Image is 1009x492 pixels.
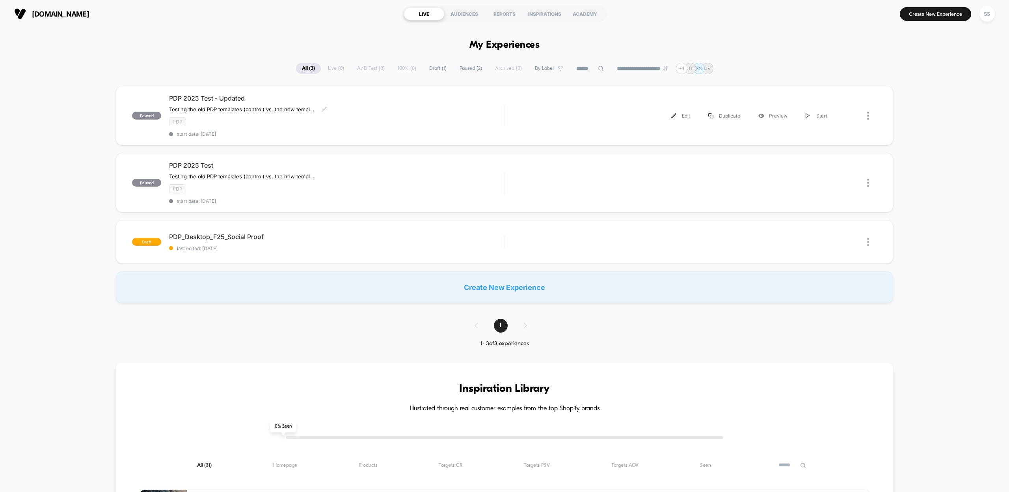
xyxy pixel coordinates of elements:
[423,63,452,74] span: Draft ( 1 )
[169,161,504,169] span: PDP 2025 Test
[116,271,893,303] div: Create New Experience
[671,113,676,118] img: menu
[806,113,810,118] img: menu
[699,107,749,125] div: Duplicate
[977,6,997,22] button: SS
[454,63,488,74] span: Paused ( 2 )
[32,10,89,18] span: [DOMAIN_NAME]
[687,65,693,71] p: JT
[404,7,444,20] div: LIVE
[132,112,161,120] span: paused
[169,184,186,193] span: PDP
[169,233,504,241] span: PDP_Desktop_F25_Social Proof
[169,106,315,112] span: Testing the old PDP templates (control) vs. the new template design (test). ﻿This is only live fo...
[525,7,565,20] div: INSPIRATIONS
[12,7,91,20] button: [DOMAIN_NAME]
[270,421,296,432] span: 0 % Seen
[169,94,504,102] span: PDP 2025 Test - Updated
[439,462,463,468] span: Targets CR
[749,107,797,125] div: Preview
[467,340,543,347] div: 1 - 3 of 3 experiences
[494,319,508,333] span: 1
[524,462,550,468] span: Targets PSV
[565,7,605,20] div: ACADEMY
[867,112,869,120] img: close
[484,7,525,20] div: REPORTS
[140,383,869,395] h3: Inspiration Library
[662,107,699,125] div: Edit
[132,179,161,187] span: paused
[663,66,668,71] img: end
[705,65,711,71] p: JV
[204,463,212,468] span: ( 31 )
[611,462,639,468] span: Targets AOV
[867,179,869,187] img: close
[169,131,504,137] span: start date: [DATE]
[169,117,186,126] span: PDP
[708,113,713,118] img: menu
[676,63,687,74] div: + 1
[900,7,971,21] button: Create New Experience
[979,6,995,22] div: SS
[535,65,554,71] span: By Label
[169,173,315,180] span: Testing the old PDP templates (control) vs. the new template design (test). ﻿This is only live fo...
[797,107,836,125] div: Start
[696,65,702,71] p: SS
[14,8,26,20] img: Visually logo
[867,238,869,246] img: close
[444,7,484,20] div: AUDIENCES
[273,462,297,468] span: Homepage
[197,462,212,468] span: All
[132,238,161,246] span: draft
[140,405,869,413] h4: Illustrated through real customer examples from the top Shopify brands
[296,63,321,74] span: All ( 3 )
[169,198,504,204] span: start date: [DATE]
[359,462,377,468] span: Products
[700,462,711,468] span: Seen
[169,245,504,251] span: last edited: [DATE]
[469,39,540,51] h1: My Experiences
